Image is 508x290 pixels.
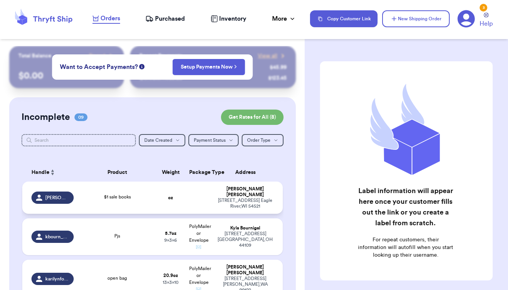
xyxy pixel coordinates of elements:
[217,264,274,276] div: [PERSON_NAME] [PERSON_NAME]
[21,134,136,146] input: Search
[168,195,173,200] strong: oz
[107,276,127,280] span: open bag
[188,134,239,146] button: Payment Status
[45,276,69,282] span: karilynfoley
[272,14,296,23] div: More
[217,225,274,231] div: Kyla Bournigal
[173,59,245,75] button: Setup Payments Now
[157,163,185,182] th: Weight
[213,163,283,182] th: Address
[382,10,450,27] button: New Shipping Order
[114,234,120,238] span: Pjs
[165,231,176,236] strong: 5.7 oz
[457,10,475,28] a: 3
[189,224,211,249] span: PolyMailer or Envelope ✉️
[268,74,287,82] div: $ 123.45
[18,70,115,82] p: $ 0.00
[211,14,246,23] a: Inventory
[242,134,284,146] button: Order Type
[194,138,226,143] span: Payment Status
[217,198,274,209] div: [STREET_ADDRESS] Eagle River , WI 54521
[480,4,487,11] div: 3
[221,110,284,125] button: Get Rates for All (8)
[139,52,182,60] p: Recent Payments
[101,14,120,23] span: Orders
[164,238,177,242] span: 9 x 3 x 6
[217,231,274,248] div: [STREET_ADDRESS] [GEOGRAPHIC_DATA] , OH 44109
[358,185,453,228] h2: Label information will appear here once your customer fills out the link or you create a label fr...
[310,10,378,27] button: Copy Customer Link
[18,52,51,60] p: Total Balance
[358,236,453,259] p: For repeat customers, their information will autofill when you start looking up their username.
[74,113,87,121] span: 09
[219,14,246,23] span: Inventory
[92,14,120,24] a: Orders
[258,52,287,60] a: View all
[45,234,69,240] span: kbourn_hisgal
[217,186,274,198] div: [PERSON_NAME] [PERSON_NAME]
[78,163,157,182] th: Product
[45,195,69,201] span: [PERSON_NAME].0327
[480,19,493,28] span: Help
[139,134,185,146] button: Date Created
[163,280,178,285] span: 13 x 3 x 10
[270,64,287,71] div: $ 45.99
[145,14,185,23] a: Purchased
[21,111,70,123] h2: Incomplete
[89,52,115,60] a: Payout
[104,195,131,199] span: $1 sale books
[49,168,56,177] button: Sort ascending
[480,13,493,28] a: Help
[181,63,237,71] a: Setup Payments Now
[144,138,172,143] span: Date Created
[163,273,178,278] strong: 20.9 oz
[60,62,138,72] span: Want to Accept Payments?
[247,138,270,143] span: Order Type
[89,52,106,60] span: Payout
[155,14,185,23] span: Purchased
[31,169,49,177] span: Handle
[185,163,213,182] th: Package Type
[258,52,277,60] span: View all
